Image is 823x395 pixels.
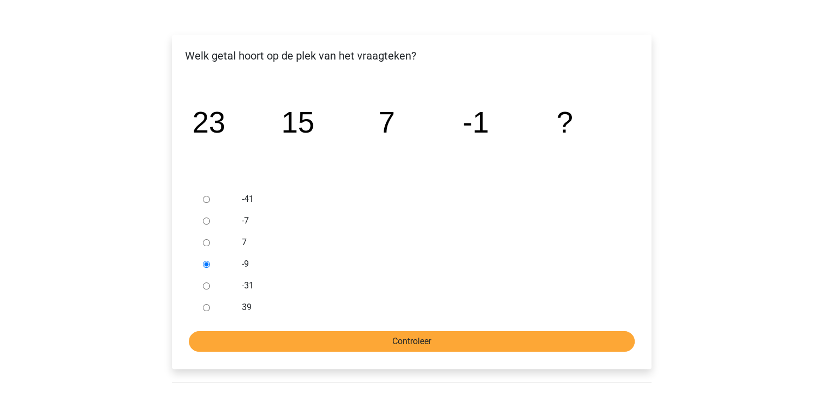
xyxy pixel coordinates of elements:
tspan: ? [556,106,572,139]
tspan: 23 [192,106,225,139]
p: Welk getal hoort op de plek van het vraagteken? [181,48,643,64]
label: -9 [242,258,616,271]
label: 39 [242,301,616,314]
label: -7 [242,214,616,227]
tspan: 15 [281,106,314,139]
label: -31 [242,279,616,292]
input: Controleer [189,331,635,352]
label: -41 [242,193,616,206]
tspan: -1 [462,106,489,139]
label: 7 [242,236,616,249]
tspan: 7 [378,106,394,139]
